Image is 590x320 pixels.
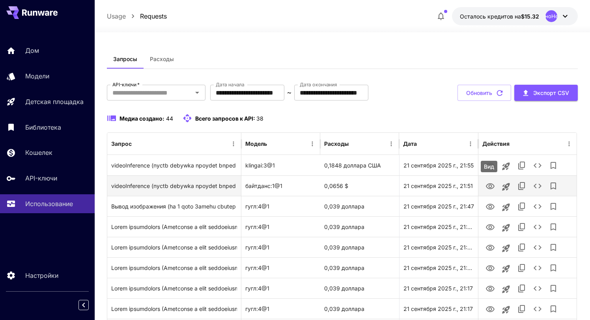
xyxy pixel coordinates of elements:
[482,219,498,235] button: Вид
[482,157,498,173] button: Вид
[533,89,569,96] font: Экспорт CSV
[111,237,237,257] div: Нажмите, чтобы скопировать подсказку
[25,149,52,156] font: Кошелек
[324,223,364,230] font: 0,039 доллара
[78,300,89,310] button: Свернуть боковую панель
[228,138,239,149] button: Меню
[514,260,530,276] button: Копировать TaskUUID
[324,182,348,189] font: 0,0656 $
[530,301,545,317] button: Подробности см.
[245,305,269,312] font: гугл:4@1
[460,12,539,20] div: 15,32141 долл. США
[119,115,164,122] font: Медиа создано:
[241,196,320,216] div: гугл:4@1
[521,13,539,20] font: $15.32
[545,178,561,194] button: Добавить в библиотеку
[140,11,167,21] a: Requests
[25,200,73,208] font: Использование
[268,138,279,149] button: Сортировать
[307,138,318,149] button: Меню
[545,240,561,255] button: Добавить в библиотеку
[386,138,397,149] button: Меню
[545,301,561,317] button: Добавить в библиотеку
[320,216,399,237] div: 0,039 доллара
[320,237,399,257] div: 0,039 доллара
[545,281,561,296] button: Добавить в библиотеку
[324,244,364,251] font: 0,039 доллара
[452,7,578,25] button: 15,32141 долл. СШАНеопределеноНеопределено
[498,158,514,174] button: Запуск на игровой площадке
[216,82,245,87] font: Дата начала
[111,196,237,216] div: Нажмите, чтобы скопировать подсказку
[256,115,263,122] font: 38
[25,98,84,106] font: Детская площадка
[113,56,137,62] font: Запросы
[245,203,269,210] font: гугл:4@1
[399,196,478,216] div: 21 сентября 2025 г., 21:47
[482,140,510,147] font: Действия
[324,162,381,169] font: 0,1848 доллара США
[545,219,561,235] button: Добавить в библиотеку
[399,155,478,175] div: 21 сентября 2025 г., 21:55
[530,260,545,276] button: Подробности см.
[107,11,126,21] a: Usage
[111,182,371,189] font: videoInference (nyctb debywka npoydet bnped heckojbko warob u pa3bephetcr ha 360 rpadycob)
[349,138,360,149] button: Сортировать
[403,305,473,312] font: 21 сентября 2025 г., 21:17
[399,216,478,237] div: 21 сентября 2025 г., 21:23
[460,13,521,20] font: Осталось кредитов на
[84,298,95,312] div: Свернуть боковую панель
[320,298,399,319] div: 0,039 доллара
[241,155,320,175] div: klingai:3@1
[545,199,561,214] button: Добавить в библиотеку
[241,237,320,257] div: гугл:4@1
[241,216,320,237] div: гугл:4@1
[324,285,364,292] font: 0,039 доллара
[457,85,511,101] button: Обновить
[245,223,269,230] font: гугл:4@1
[514,240,530,255] button: Копировать TaskUUID
[245,140,267,147] font: Модель
[245,285,269,292] font: гугл:4@1
[25,123,61,131] font: Библиотека
[530,281,545,296] button: Подробности см.
[514,301,530,317] button: Копировать TaskUUID
[111,299,237,319] div: Нажмите, чтобы скопировать подсказку
[324,203,364,210] font: 0,039 доллара
[482,260,498,276] button: Вид
[111,258,237,278] div: Нажмите, чтобы скопировать подсказку
[498,220,514,236] button: Запуск на игровой площадке
[324,264,364,271] font: 0,039 доллара
[150,56,174,62] font: Расходы
[498,179,514,195] button: Запуск на игровой площадке
[399,175,478,196] div: 21 сентября 2025 г., 21:51
[25,72,49,80] font: Модели
[403,203,474,210] font: 21 сентября 2025 г., 21:47
[530,219,545,235] button: Подробности см.
[133,138,144,149] button: Сортировать
[530,240,545,255] button: Подробности см.
[498,281,514,297] button: Запуск на игровой площадке
[320,278,399,298] div: 0,039 доллара
[530,178,545,194] button: Подробности см.
[514,199,530,214] button: Копировать TaskUUID
[403,223,474,230] font: 21 сентября 2025 г., 21:23
[107,11,167,21] nav: хлебные крошки
[482,198,498,214] button: Вид
[300,82,337,87] font: Дата окончания
[25,47,39,54] font: Дом
[25,174,57,182] font: API-ключи
[403,182,473,189] font: 21 сентября 2025 г., 21:51
[403,244,474,251] font: 21 сентября 2025 г., 21:23
[245,162,275,169] font: klingai:3@1
[545,260,561,276] button: Добавить в библиотеку
[241,257,320,278] div: гугл:4@1
[111,162,371,169] font: videoInference (nyctb debywka npoydet bnped heckojbko warob u pa3bephetcr ha 360 rpadycob)
[111,217,237,237] div: Нажмите, чтобы скопировать подсказку
[418,138,429,149] button: Сортировать
[545,158,561,173] button: Добавить в библиотеку
[195,115,255,122] font: Всего запросов к API:
[465,138,476,149] button: Меню
[320,257,399,278] div: 0,039 доллара
[498,240,514,256] button: Запуск на игровой площадке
